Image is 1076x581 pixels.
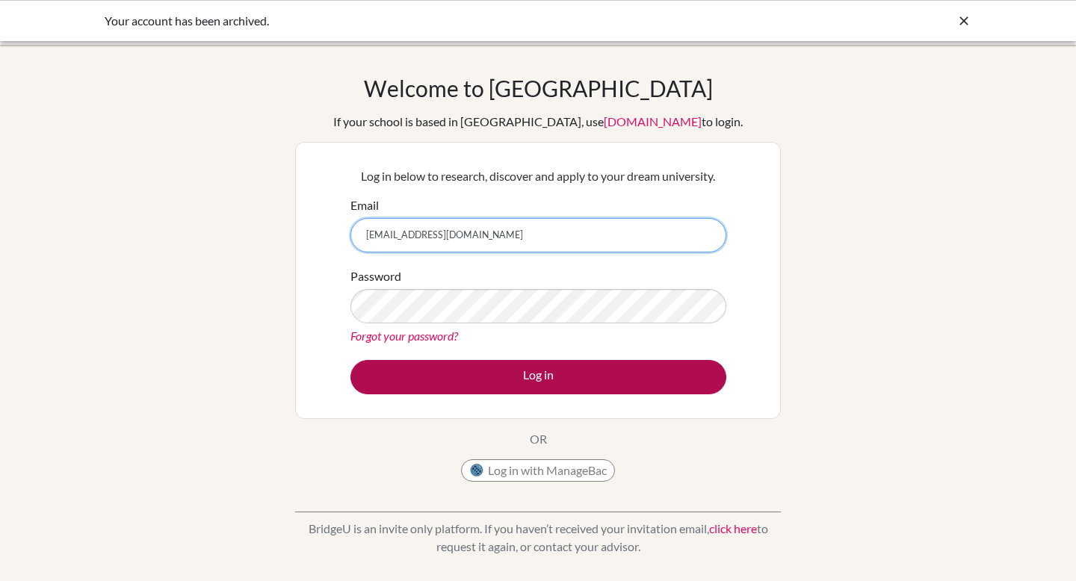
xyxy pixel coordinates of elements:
a: Forgot your password? [350,329,458,343]
p: OR [530,430,547,448]
p: BridgeU is an invite only platform. If you haven’t received your invitation email, to request it ... [295,520,781,556]
div: Your account has been archived. [105,12,747,30]
a: click here [709,521,757,535]
label: Email [350,196,379,214]
p: Log in below to research, discover and apply to your dream university. [350,167,726,185]
div: If your school is based in [GEOGRAPHIC_DATA], use to login. [333,113,743,131]
button: Log in with ManageBac [461,459,615,482]
a: [DOMAIN_NAME] [604,114,702,128]
button: Log in [350,360,726,394]
label: Password [350,267,401,285]
h1: Welcome to [GEOGRAPHIC_DATA] [364,75,713,102]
